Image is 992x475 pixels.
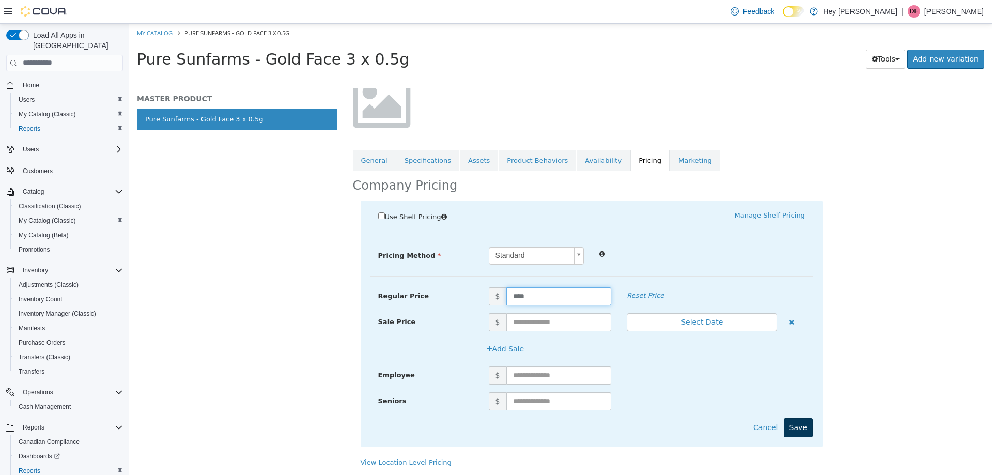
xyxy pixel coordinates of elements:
[19,202,81,210] span: Classification (Classic)
[19,110,76,118] span: My Catalog (Classic)
[19,143,43,156] button: Users
[14,108,80,120] a: My Catalog (Classic)
[618,394,654,413] button: Cancel
[29,30,123,51] span: Load All Apps in [GEOGRAPHIC_DATA]
[14,108,123,120] span: My Catalog (Classic)
[605,188,675,195] a: Manage Shelf Pricing
[23,167,53,175] span: Customers
[447,126,501,148] a: Availability
[14,229,123,241] span: My Catalog (Beta)
[14,243,123,256] span: Promotions
[10,335,127,350] button: Purchase Orders
[14,308,123,320] span: Inventory Manager (Classic)
[249,347,286,355] span: Employee
[14,122,44,135] a: Reports
[360,289,377,308] span: $
[19,96,35,104] span: Users
[8,26,280,44] span: Pure Sunfarms - Gold Face 3 x 0.5g
[14,229,73,241] a: My Catalog (Beta)
[823,5,897,18] p: Hey [PERSON_NAME]
[10,199,127,213] button: Classification (Classic)
[14,401,123,413] span: Cash Management
[14,214,80,227] a: My Catalog (Classic)
[726,1,779,22] a: Feedback
[19,164,123,177] span: Customers
[10,449,127,464] a: Dashboards
[2,163,127,178] button: Customers
[10,307,127,321] button: Inventory Manager (Classic)
[14,293,123,305] span: Inventory Count
[231,435,322,442] a: View Location Level Pricing
[2,142,127,157] button: Users
[249,268,300,276] span: Regular Price
[498,289,648,308] button: Select Date
[14,279,83,291] a: Adjustments (Classic)
[352,316,401,335] button: Add Sale
[23,388,53,396] span: Operations
[902,5,904,18] p: |
[14,436,84,448] a: Canadian Compliance
[23,81,39,89] span: Home
[360,223,455,241] a: Standard
[14,401,75,413] a: Cash Management
[737,26,777,45] button: Tools
[19,386,123,399] span: Operations
[19,186,123,198] span: Catalog
[369,126,447,148] a: Product Behaviors
[249,294,287,302] span: Sale Price
[8,5,43,13] a: My Catalog
[19,186,48,198] button: Catalog
[19,310,96,318] span: Inventory Manager (Classic)
[14,243,54,256] a: Promotions
[10,107,127,121] button: My Catalog (Classic)
[19,467,40,475] span: Reports
[249,373,277,381] span: Seniors
[2,385,127,400] button: Operations
[331,126,369,148] a: Assets
[10,292,127,307] button: Inventory Count
[224,126,267,148] a: General
[541,126,591,148] a: Marketing
[21,6,67,17] img: Cova
[498,268,535,275] em: Reset Price
[14,351,123,363] span: Transfers (Classic)
[10,350,127,364] button: Transfers (Classic)
[256,189,312,197] span: Use Shelf Pricing
[10,364,127,379] button: Transfers
[19,79,123,91] span: Home
[14,94,123,106] span: Users
[23,145,39,154] span: Users
[19,125,40,133] span: Reports
[778,26,855,45] a: Add new variation
[14,322,123,334] span: Manifests
[10,278,127,292] button: Adjustments (Classic)
[501,126,540,148] a: Pricing
[2,263,127,278] button: Inventory
[19,324,45,332] span: Manifests
[2,78,127,93] button: Home
[10,321,127,335] button: Manifests
[19,452,60,461] span: Dashboards
[924,5,984,18] p: [PERSON_NAME]
[23,423,44,432] span: Reports
[10,400,127,414] button: Cash Management
[23,266,48,274] span: Inventory
[10,242,127,257] button: Promotions
[2,420,127,435] button: Reports
[14,436,123,448] span: Canadian Compliance
[14,214,123,227] span: My Catalog (Classic)
[23,188,44,196] span: Catalog
[655,394,684,413] button: Save
[14,365,49,378] a: Transfers
[14,351,74,363] a: Transfers (Classic)
[910,5,918,18] span: DF
[10,435,127,449] button: Canadian Compliance
[14,336,70,349] a: Purchase Orders
[8,85,208,106] a: Pure Sunfarms - Gold Face 3 x 0.5g
[267,126,330,148] a: Specifications
[19,295,63,303] span: Inventory Count
[19,421,123,434] span: Reports
[360,369,377,387] span: $
[249,228,312,236] span: Pricing Method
